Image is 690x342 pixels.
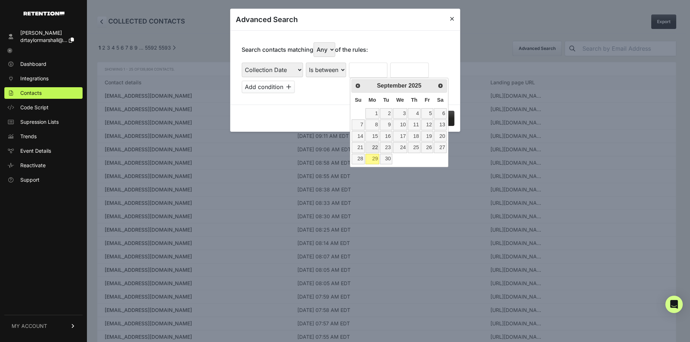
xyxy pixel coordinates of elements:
a: 5 [421,108,434,119]
a: 1 [365,108,380,119]
a: 24 [393,142,407,153]
a: Contacts [4,87,83,99]
img: Retention.com [24,12,64,16]
span: Next [438,83,443,89]
a: Next [435,80,446,91]
span: Support [20,176,39,183]
span: Event Details [20,147,51,155]
p: Search contacts matching of the rules: [242,42,368,57]
a: 13 [434,119,446,130]
span: Monday [369,97,376,103]
a: 14 [352,131,364,142]
a: 22 [365,142,380,153]
a: 27 [434,142,446,153]
span: Wednesday [396,97,404,103]
a: 30 [380,154,392,164]
a: 2 [380,108,392,119]
a: MY ACCOUNT [4,315,83,337]
a: 8 [365,119,380,130]
span: drtaylormarshall@... [20,37,67,43]
a: 9 [380,119,392,130]
span: Supression Lists [20,118,59,126]
a: [PERSON_NAME] drtaylormarshall@... [4,27,83,46]
div: Open Intercom Messenger [665,296,683,313]
h3: Advanced Search [236,14,298,25]
span: Thursday [411,97,418,103]
a: 26 [421,142,434,153]
a: Support [4,174,83,186]
button: Add condition [242,81,294,93]
span: Trends [20,133,37,140]
a: 7 [352,119,364,130]
a: Code Script [4,102,83,113]
span: Contacts [20,89,42,97]
span: September [377,83,407,89]
a: 17 [393,131,407,142]
a: 19 [421,131,434,142]
span: Sunday [355,97,361,103]
span: Reactivate [20,162,46,169]
a: 15 [365,131,380,142]
a: Integrations [4,73,83,84]
a: Dashboard [4,58,83,70]
a: 4 [408,108,420,119]
a: 29 [365,154,380,164]
span: Tuesday [383,97,389,103]
a: Prev [352,80,363,91]
a: Trends [4,131,83,142]
span: Integrations [20,75,49,82]
span: Dashboard [20,60,46,68]
a: Supression Lists [4,116,83,128]
a: 23 [380,142,392,153]
span: Saturday [437,97,444,103]
a: 18 [408,131,420,142]
a: Event Details [4,145,83,157]
span: 2025 [409,83,422,89]
a: 3 [393,108,407,119]
span: Prev [355,83,361,89]
div: [PERSON_NAME] [20,29,74,37]
a: Reactivate [4,160,83,171]
a: 10 [393,119,407,130]
span: Code Script [20,104,49,111]
a: 25 [408,142,420,153]
span: MY ACCOUNT [12,322,47,330]
span: Friday [425,97,430,103]
a: 21 [352,142,364,153]
a: 28 [352,154,364,164]
a: 6 [434,108,446,119]
a: 11 [408,119,420,130]
a: 20 [434,131,446,142]
a: 16 [380,131,392,142]
a: 12 [421,119,434,130]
